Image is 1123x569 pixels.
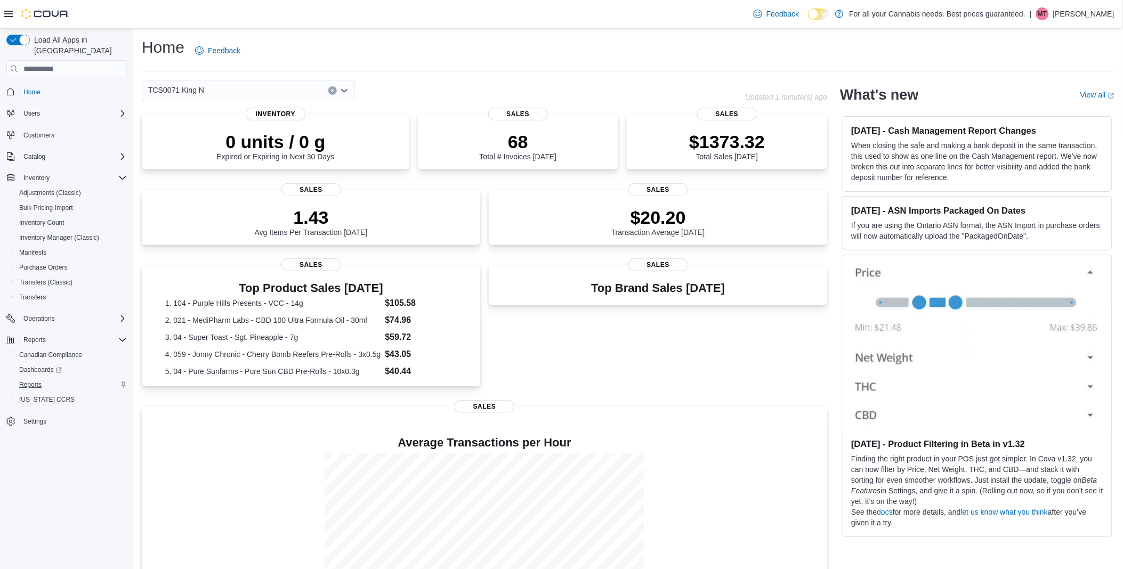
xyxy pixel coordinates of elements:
button: Catalog [2,149,131,164]
a: Inventory Count [15,216,69,229]
a: Feedback [191,40,245,61]
a: Bulk Pricing Import [15,201,77,214]
a: Adjustments (Classic) [15,186,85,199]
span: Purchase Orders [19,263,68,272]
button: Open list of options [340,86,349,95]
span: Canadian Compliance [15,348,127,361]
button: Transfers (Classic) [11,275,131,290]
h1: Home [142,37,184,58]
span: Inventory [246,108,305,120]
span: Transfers (Classic) [19,278,72,287]
div: Transaction Average [DATE] [611,207,705,237]
span: Inventory Count [15,216,127,229]
span: Sales [281,183,341,196]
p: | [1030,7,1032,20]
a: Canadian Compliance [15,348,86,361]
span: Bulk Pricing Import [19,204,73,212]
p: 68 [480,131,556,152]
button: Settings [2,413,131,429]
button: Customers [2,127,131,143]
span: Settings [23,417,46,426]
span: Transfers [19,293,46,302]
p: 0 units / 0 g [216,131,334,152]
button: Adjustments (Classic) [11,185,131,200]
span: Customers [23,131,54,140]
span: Home [23,88,41,96]
span: Inventory Manager (Classic) [15,231,127,244]
span: Purchase Orders [15,261,127,274]
a: Dashboards [11,362,131,377]
span: Manifests [19,248,46,257]
em: Beta Features [851,476,1097,495]
span: Catalog [19,150,127,163]
dt: 5. 04 - Pure Sunfarms - Pure Sun CBD Pre-Rolls - 10x0.3g [165,366,381,377]
a: [US_STATE] CCRS [15,393,79,406]
svg: External link [1108,93,1114,99]
button: Reports [2,332,131,347]
dd: $105.58 [385,297,457,310]
h2: What's new [840,86,918,103]
dt: 1. 104 - Purple Hills Presents - VCC - 14g [165,298,381,308]
p: $20.20 [611,207,705,228]
a: Feedback [749,3,803,25]
button: Users [19,107,44,120]
div: Avg Items Per Transaction [DATE] [255,207,368,237]
a: Inventory Manager (Classic) [15,231,103,244]
button: Transfers [11,290,131,305]
a: Customers [19,129,59,142]
dd: $43.05 [385,348,457,361]
a: docs [877,508,893,516]
span: Reports [15,378,127,391]
span: Transfers (Classic) [15,276,127,289]
a: Settings [19,415,51,428]
span: Inventory [19,172,127,184]
span: Reports [23,336,46,344]
button: Canadian Compliance [11,347,131,362]
p: When closing the safe and making a bank deposit in the same transaction, this used to show as one... [851,140,1103,183]
a: Transfers [15,291,50,304]
span: Sales [628,183,688,196]
span: Adjustments (Classic) [19,189,81,197]
span: Washington CCRS [15,393,127,406]
span: TCS0071 King N [148,84,204,96]
span: Reports [19,380,42,389]
button: Inventory [2,170,131,185]
span: Operations [19,312,127,325]
h3: [DATE] - Product Filtering in Beta in v1.32 [851,438,1103,449]
dt: 3. 04 - Super Toast - Sgt. Pineapple - 7g [165,332,381,343]
p: $1373.32 [689,131,765,152]
button: Bulk Pricing Import [11,200,131,215]
button: Inventory [19,172,54,184]
span: Sales [697,108,757,120]
span: Sales [628,258,688,271]
nav: Complex example [6,79,127,457]
button: Catalog [19,150,50,163]
span: Catalog [23,152,45,161]
span: Canadian Compliance [19,351,82,359]
button: Purchase Orders [11,260,131,275]
span: Sales [281,258,341,271]
p: Finding the right product in your POS just got simpler. In Cova v1.32, you can now filter by Pric... [851,453,1103,507]
div: Total # Invoices [DATE] [480,131,556,161]
h3: [DATE] - ASN Imports Packaged On Dates [851,205,1103,216]
p: Updated 1 minute(s) ago [745,93,827,101]
button: Manifests [11,245,131,260]
button: Operations [19,312,59,325]
button: Reports [11,377,131,392]
span: Users [23,109,40,118]
a: Manifests [15,246,51,259]
span: Inventory [23,174,50,182]
a: Purchase Orders [15,261,72,274]
span: Settings [19,414,127,428]
span: Inventory Count [19,218,64,227]
p: [PERSON_NAME] [1053,7,1114,20]
span: Customers [19,128,127,142]
span: Transfers [15,291,127,304]
span: Feedback [208,45,240,56]
dd: $40.44 [385,365,457,378]
span: Reports [19,334,127,346]
dt: 4. 059 - Jonny Chronic - Cherry Bomb Reefers Pre-Rolls - 3x0.5g [165,349,381,360]
span: Sales [455,400,514,413]
span: Home [19,85,127,98]
a: Transfers (Classic) [15,276,77,289]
